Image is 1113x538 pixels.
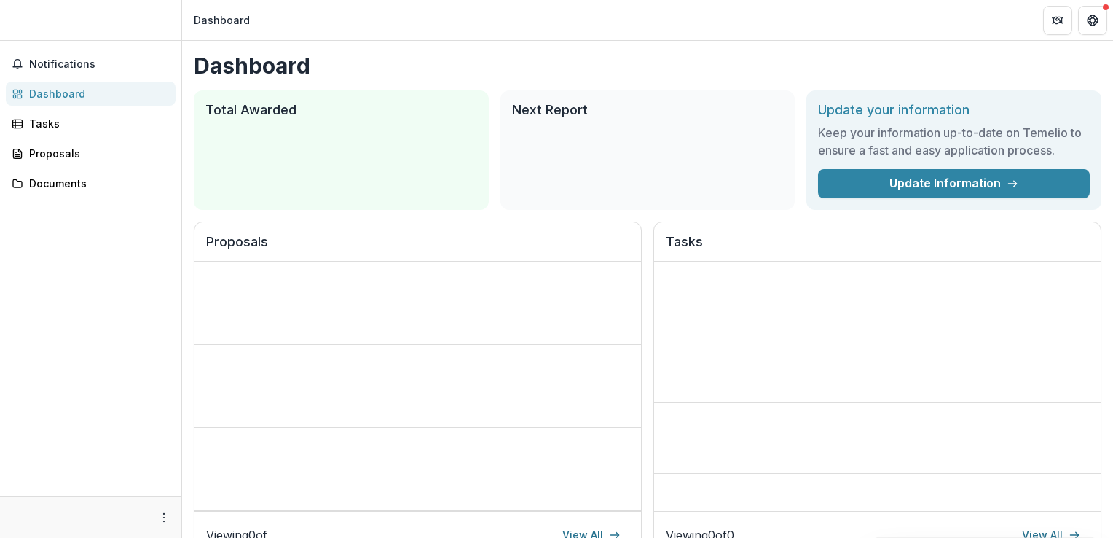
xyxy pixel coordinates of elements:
a: Update Information [818,169,1090,198]
h2: Tasks [666,234,1089,262]
button: Notifications [6,52,176,76]
a: Documents [6,171,176,195]
button: Partners [1043,6,1072,35]
nav: breadcrumb [188,9,256,31]
h2: Next Report [512,102,784,118]
div: Dashboard [29,86,164,101]
div: Dashboard [194,12,250,28]
a: Tasks [6,112,176,136]
button: More [155,509,173,526]
div: Proposals [29,146,164,161]
button: Get Help [1078,6,1107,35]
a: Proposals [6,141,176,165]
h2: Total Awarded [205,102,477,118]
h1: Dashboard [194,52,1101,79]
h2: Update your information [818,102,1090,118]
h2: Proposals [206,234,629,262]
a: Dashboard [6,82,176,106]
div: Documents [29,176,164,191]
div: Tasks [29,116,164,131]
h3: Keep your information up-to-date on Temelio to ensure a fast and easy application process. [818,124,1090,159]
span: Notifications [29,58,170,71]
